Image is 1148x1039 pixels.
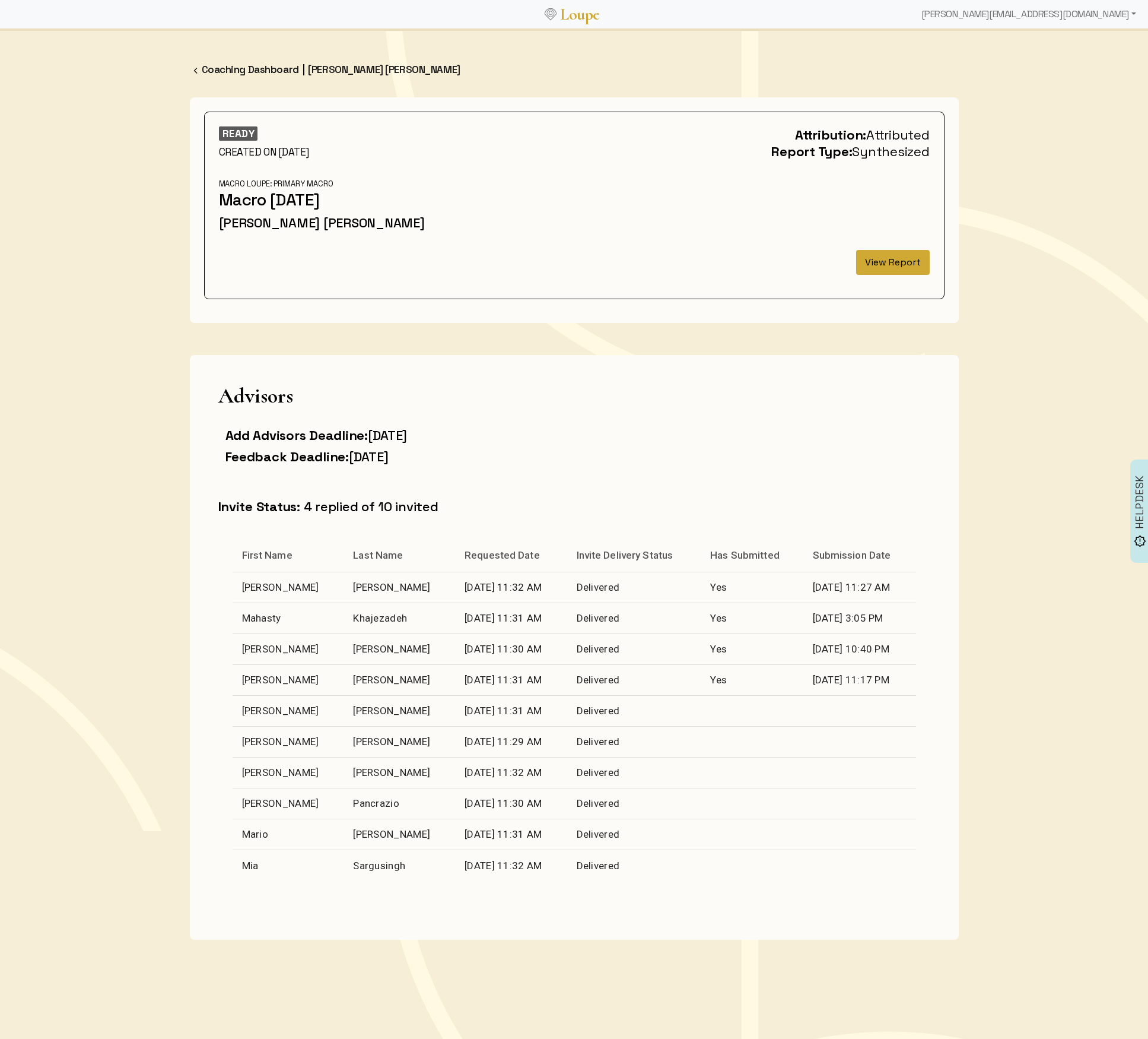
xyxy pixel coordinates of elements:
td: [DATE] 11:27 AM [803,572,916,603]
th: Submission Date [803,538,916,572]
td: Sargusingh [344,850,455,880]
h3: [PERSON_NAME] [PERSON_NAME] [219,214,446,231]
td: [PERSON_NAME] [233,757,344,788]
td: [DATE] 3:05 PM [803,603,916,633]
td: [DATE] 11:31 AM [455,695,567,726]
td: [DATE] 11:30 AM [455,788,567,819]
h3: : 4 replied of 10 invited [218,498,930,515]
td: [DATE] 11:29 AM [455,726,567,757]
td: [PERSON_NAME] [344,726,455,757]
span: Add Advisors Deadline: [225,427,368,444]
td: Yes [701,572,803,603]
div: Macro Loupe: Primary Macro [219,179,446,189]
td: [PERSON_NAME] [344,664,455,695]
td: Mario [233,819,344,850]
img: brightness_alert_FILL0_wght500_GRAD0_ops.svg [1134,535,1146,547]
td: [DATE] 11:30 AM [455,633,567,664]
th: Last Name [344,538,455,572]
td: [DATE] 11:32 AM [455,757,567,788]
h3: [DATE] [225,448,567,465]
td: [PERSON_NAME] [344,757,455,788]
a: Coaching Dashboard [202,63,299,76]
td: Delivered [567,788,701,819]
td: Delivered [567,664,701,695]
td: Delivered [567,819,701,850]
td: [PERSON_NAME] [233,788,344,819]
span: Attribution: [795,126,866,143]
div: [PERSON_NAME][EMAIL_ADDRESS][DOMAIN_NAME] [917,2,1141,26]
td: [PERSON_NAME] [344,819,455,850]
td: [DATE] 11:31 AM [455,819,567,850]
td: Yes [701,633,803,664]
th: Requested Date [455,538,567,572]
td: Delivered [567,603,701,633]
h2: Macro [DATE] [219,189,446,210]
td: [DATE] 11:31 AM [455,603,567,633]
td: Delivered [567,757,701,788]
td: [DATE] 11:31 AM [455,664,567,695]
span: Report Type: [771,143,852,160]
td: Yes [701,603,803,633]
td: Delivered [567,850,701,880]
th: First Name [233,538,344,572]
th: Invite Delivery Status [567,538,701,572]
td: Khajezadeh [344,603,455,633]
span: Invite Status [218,498,297,515]
td: [PERSON_NAME] [344,695,455,726]
td: Delivered [567,726,701,757]
th: Has Submitted [701,538,803,572]
td: [PERSON_NAME] [233,695,344,726]
td: [PERSON_NAME] [233,633,344,664]
td: Mahasty [233,603,344,633]
td: [PERSON_NAME] [233,664,344,695]
div: READY [219,126,257,141]
td: Yes [701,664,803,695]
td: [PERSON_NAME] [344,633,455,664]
td: [PERSON_NAME] [344,572,455,603]
button: View Report [856,250,930,275]
td: Delivered [567,695,701,726]
td: Pancrazio [344,788,455,819]
img: FFFF [190,65,202,77]
td: [PERSON_NAME] [233,726,344,757]
img: Loupe Logo [545,8,556,20]
h1: Advisors [218,384,930,408]
h3: [DATE] [225,427,567,444]
td: Delivered [567,633,701,664]
td: [DATE] 10:40 PM [803,633,916,664]
td: [DATE] 11:32 AM [455,850,567,880]
a: [PERSON_NAME] [PERSON_NAME] [308,63,460,76]
span: | [303,63,305,77]
span: Feedback Deadline: [225,448,349,465]
td: [DATE] 11:32 AM [455,572,567,603]
td: [PERSON_NAME] [233,572,344,603]
td: [DATE] 11:17 PM [803,664,916,695]
span: CREATED ON [DATE] [219,145,309,159]
span: Synthesized [852,143,929,160]
td: Delivered [567,572,701,603]
a: Loupe [556,4,604,26]
span: Attributed [866,126,929,143]
td: Mia [233,850,344,880]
